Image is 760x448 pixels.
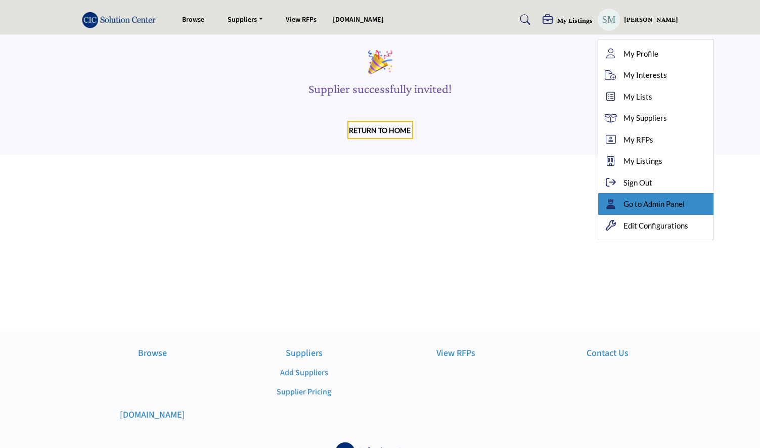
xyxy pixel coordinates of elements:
[623,220,688,232] span: Edit Configurations
[220,13,270,27] a: Suppliers
[537,346,678,360] a: Contact Us
[82,408,223,422] a: [DOMAIN_NAME]
[598,129,713,151] a: My RFPs
[623,112,667,124] span: My Suppliers
[598,43,713,65] a: My Profile
[234,346,375,360] a: Suppliers
[82,346,223,360] a: Browse
[385,346,526,360] a: View RFPs
[349,125,411,136] span: Return To Home
[277,386,332,397] a: Supplier Pricing
[347,121,413,139] button: Return To Home
[368,50,392,74] img: thank%20you.svg
[280,367,328,378] a: Add Suppliers
[598,9,620,31] button: Show hide supplier dropdown
[511,12,538,28] a: Search
[598,107,713,129] a: My Suppliers
[598,86,713,108] a: My Lists
[623,91,652,103] span: My Lists
[182,15,204,25] a: Browse
[557,16,593,25] h5: My Listings
[543,15,593,27] div: My Listings
[623,134,653,146] span: My RFPs
[623,198,685,210] span: Go to Admin Panel
[598,64,713,86] a: My Interests
[623,48,658,60] span: My Profile
[598,150,713,172] a: My Listings
[82,12,161,28] img: Site Logo
[624,15,678,25] h5: [PERSON_NAME]
[333,15,384,25] a: [DOMAIN_NAME]
[623,177,652,189] span: Sign Out
[623,69,667,81] span: My Interests
[286,15,317,25] a: View RFPs
[623,155,662,167] span: My Listings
